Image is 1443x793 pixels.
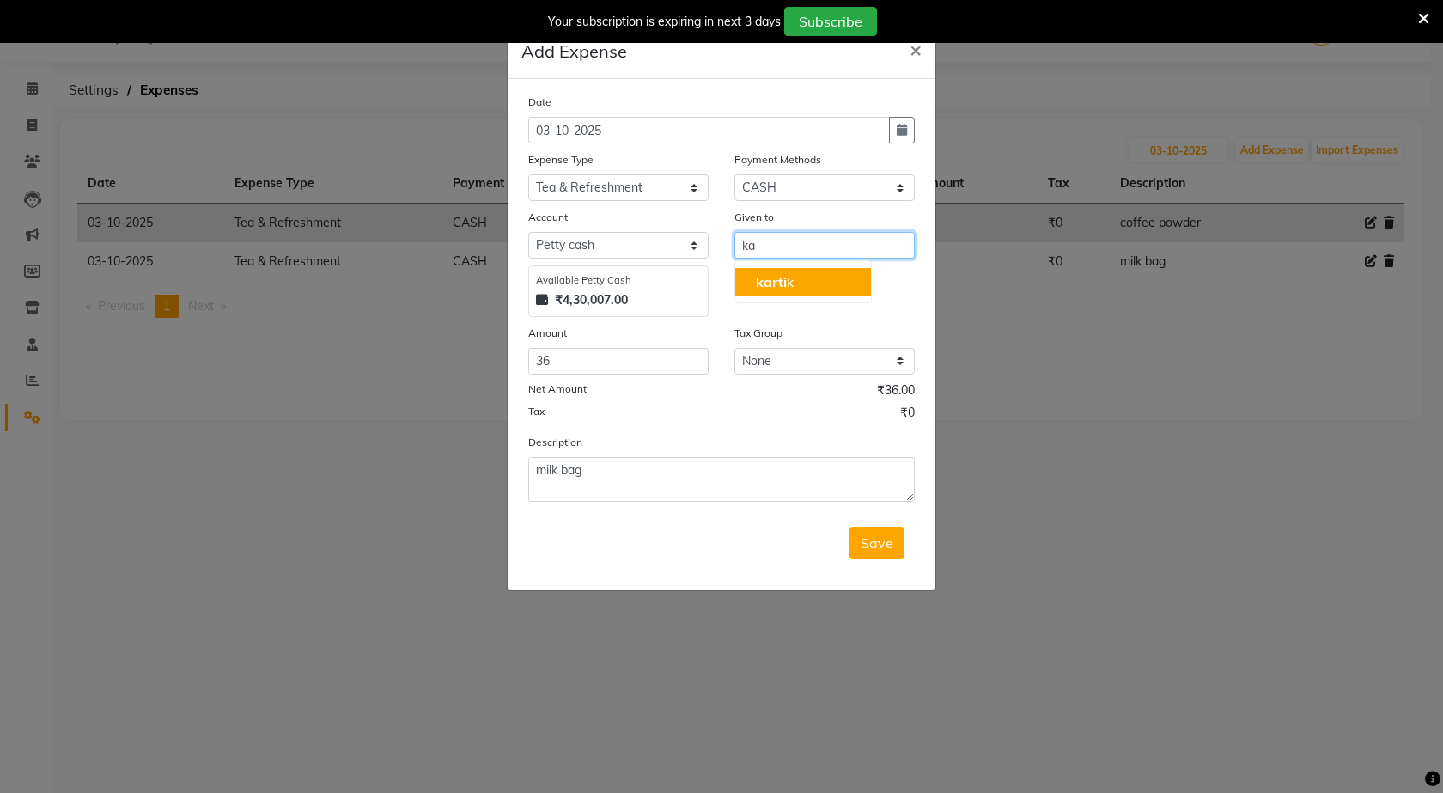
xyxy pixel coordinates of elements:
span: ₹0 [900,404,915,426]
strong: ₹4,30,007.00 [555,291,628,309]
label: Description [528,435,582,450]
input: Given to [734,232,915,259]
label: Given to [734,210,774,225]
span: Save [861,534,893,552]
label: Payment Methods [734,152,821,168]
label: Amount [528,326,567,341]
span: karti [756,273,787,290]
label: Expense Type [528,152,594,168]
h5: Add Expense [521,39,627,64]
button: Subscribe [784,7,877,36]
button: Close [896,25,935,73]
label: Net Amount [528,381,587,397]
span: × [910,36,922,62]
div: Available Petty Cash [536,273,701,288]
label: Tax Group [734,326,782,341]
input: Amount [528,348,709,375]
button: Save [849,527,904,559]
div: Your subscription is expiring in next 3 days [548,13,781,31]
span: ₹36.00 [877,381,915,404]
label: Account [528,210,568,225]
label: Tax [528,404,545,419]
label: Date [528,95,551,110]
ngb-highlight: k [756,273,794,290]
